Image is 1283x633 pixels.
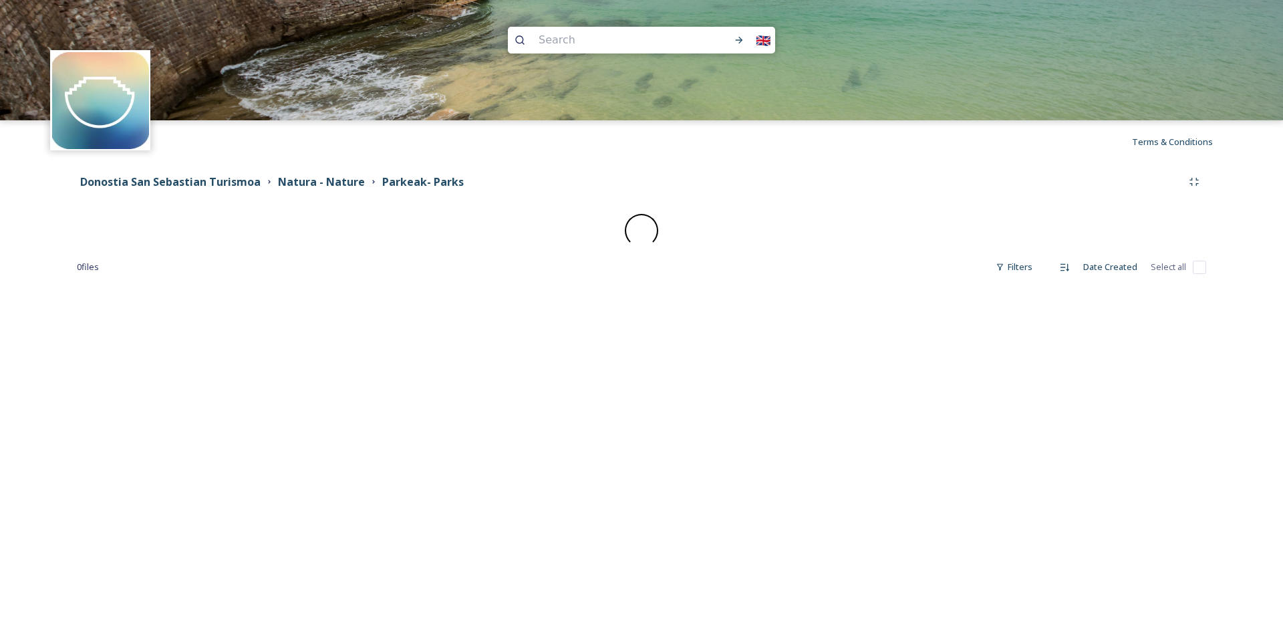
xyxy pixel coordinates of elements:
[382,174,464,189] strong: Parkeak- Parks
[278,174,365,189] strong: Natura - Nature
[52,52,149,149] img: images.jpeg
[1151,261,1186,273] span: Select all
[1077,254,1144,280] div: Date Created
[989,254,1039,280] div: Filters
[751,28,775,52] div: 🇬🇧
[1132,136,1213,148] span: Terms & Conditions
[77,261,99,273] span: 0 file s
[80,174,261,189] strong: Donostia San Sebastian Turismoa
[532,25,703,55] input: Search
[1132,134,1233,150] a: Terms & Conditions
